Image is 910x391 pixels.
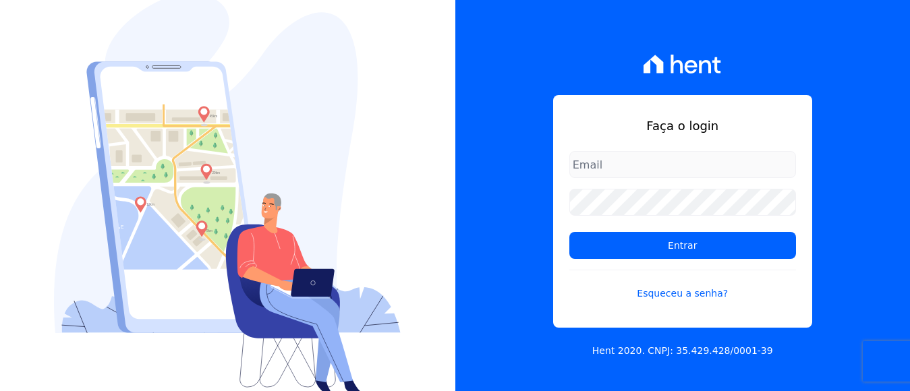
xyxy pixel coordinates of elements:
a: Esqueceu a senha? [569,270,796,301]
p: Hent 2020. CNPJ: 35.429.428/0001-39 [592,344,773,358]
h1: Faça o login [569,117,796,135]
input: Email [569,151,796,178]
input: Entrar [569,232,796,259]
